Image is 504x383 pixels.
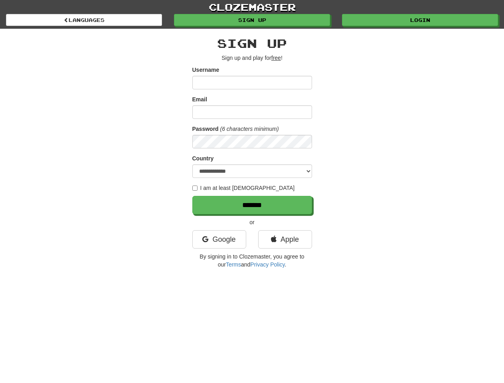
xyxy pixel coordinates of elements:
p: or [192,218,312,226]
a: Google [192,230,246,249]
label: I am at least [DEMOGRAPHIC_DATA] [192,184,295,192]
label: Email [192,95,207,103]
label: Country [192,154,214,162]
h2: Sign up [192,37,312,50]
a: Terms [226,261,241,268]
a: Sign up [174,14,330,26]
label: Password [192,125,219,133]
p: Sign up and play for ! [192,54,312,62]
a: Login [342,14,498,26]
a: Apple [258,230,312,249]
a: Privacy Policy [250,261,285,268]
a: Languages [6,14,162,26]
input: I am at least [DEMOGRAPHIC_DATA] [192,186,198,191]
p: By signing in to Clozemaster, you agree to our and . [192,253,312,268]
label: Username [192,66,219,74]
em: (6 characters minimum) [220,126,279,132]
u: free [271,55,281,61]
